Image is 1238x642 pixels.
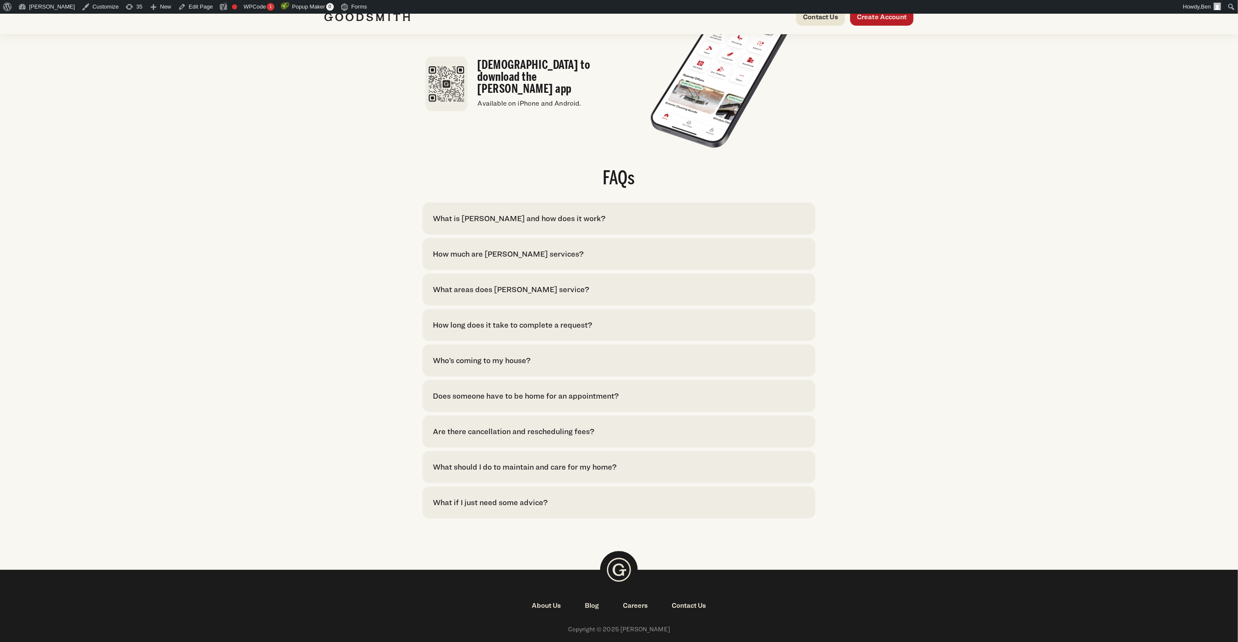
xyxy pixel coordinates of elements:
a: Contact Us [796,9,845,26]
div: Who’s coming to my house? [433,355,530,366]
h3: [DEMOGRAPHIC_DATA] to download the [PERSON_NAME] app [478,59,610,95]
img: Goodsmith Logo [600,551,638,589]
a: About Us [520,601,573,611]
div: How long does it take to complete a request? [433,319,592,331]
span: Copyright © 2025 [PERSON_NAME] [324,624,914,634]
a: Contact Us [660,601,718,611]
div: What areas does [PERSON_NAME] service? [433,284,589,295]
div: 1 [267,3,274,11]
div: Needs improvement [232,4,237,9]
img: Goodsmith app download QR code [426,56,467,111]
div: How much are [PERSON_NAME] services? [433,248,583,260]
div: Are there cancellation and rescheduling fees? [433,426,594,437]
a: Blog [573,601,611,611]
div: Does someone have to be home for an appointment? [433,390,619,402]
h2: FAQs [423,170,815,189]
div: What is [PERSON_NAME] and how does it work? [433,213,605,224]
a: Create Account [850,9,914,26]
span: Ben [1201,3,1211,10]
div: What should I do to maintain and care for my home? [433,461,616,473]
img: Goodsmith [324,13,410,21]
a: Careers [611,601,660,611]
p: Available on iPhone and Android. [478,98,610,109]
span: 0 [326,3,334,11]
div: What if I just need some advice? [433,497,548,508]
